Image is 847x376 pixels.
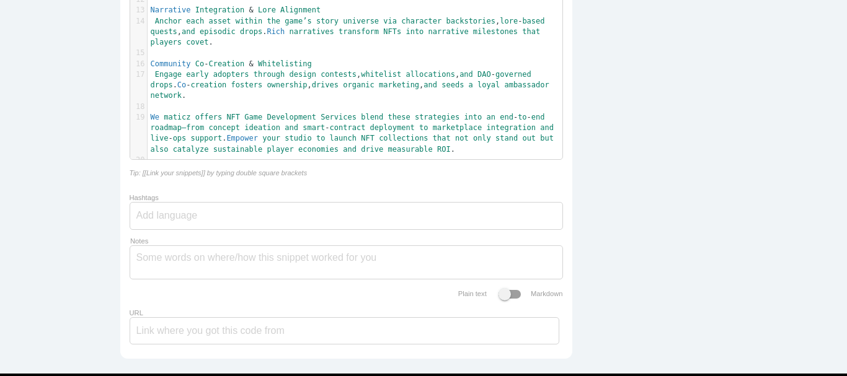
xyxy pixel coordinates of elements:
[130,69,147,80] div: 17
[518,113,526,121] span: to
[226,134,258,142] span: Empower
[522,17,544,25] span: based
[500,113,513,121] span: end
[151,6,191,14] span: Narrative
[130,309,143,317] label: URL
[173,134,187,142] span: ops
[361,70,401,79] span: whitelist
[522,134,536,142] span: out
[177,81,186,89] span: Co
[130,5,147,15] div: 13
[469,81,473,89] span: a
[186,81,190,89] span: -
[522,27,540,36] span: that
[130,16,147,27] div: 14
[458,290,563,297] label: Plain text Markdown
[419,123,428,132] span: to
[244,123,280,132] span: ideation
[151,27,177,36] span: quests
[204,59,208,68] span: -
[500,17,518,25] span: lore
[258,6,276,14] span: Lore
[151,134,169,142] span: live
[477,81,500,89] span: loyal
[186,70,208,79] span: early
[130,59,147,69] div: 16
[151,123,205,132] span: roadmap—from
[285,134,311,142] span: studio
[267,27,285,36] span: Rich
[343,17,379,25] span: universe
[406,70,455,79] span: allocations
[423,81,437,89] span: and
[455,134,469,142] span: not
[130,317,559,344] input: Link where you got this code from
[186,38,208,46] span: covet
[473,27,518,36] span: milestones
[136,203,211,229] input: Add language
[343,81,375,89] span: organic
[527,113,531,121] span: -
[428,27,469,36] span: narrative
[130,169,308,177] i: Tip: [[Link your snippets]] by typing double square brackets
[330,123,366,132] span: contract
[285,123,298,132] span: and
[151,145,169,154] span: also
[208,17,231,25] span: asset
[151,113,559,154] span: . .
[195,6,244,14] span: Integration
[249,59,253,68] span: &
[195,59,204,68] span: Co
[383,27,401,36] span: NFTs
[254,70,285,79] span: through
[130,48,147,58] div: 15
[486,123,535,132] span: integration
[504,81,549,89] span: ambassador
[213,145,262,154] span: sustainable
[518,17,522,25] span: -
[433,134,451,142] span: that
[195,113,222,121] span: offers
[130,155,147,165] div: 20
[173,145,209,154] span: catalyze
[208,123,240,132] span: concept
[495,70,531,79] span: governed
[531,113,545,121] span: end
[383,17,397,25] span: via
[168,134,172,142] span: -
[226,113,240,121] span: NFT
[303,123,325,132] span: smart
[487,113,495,121] span: an
[459,70,473,79] span: and
[321,113,357,121] span: Services
[446,17,495,25] span: backstories
[151,81,173,89] span: drops
[406,27,423,36] span: into
[361,145,383,154] span: drive
[151,70,554,100] span: , , . , , .
[151,38,182,46] span: players
[191,81,227,89] span: creation
[200,27,236,36] span: episodic
[213,70,249,79] span: adopters
[258,59,312,68] span: Whitelisting
[151,17,549,47] span: , , . .
[473,134,491,142] span: only
[267,113,316,121] span: Development
[151,59,191,68] span: Community
[130,237,148,245] label: Notes
[130,112,147,123] div: 19
[441,81,464,89] span: seeds
[433,123,482,132] span: marketplace
[164,113,190,121] span: maticz
[437,145,451,154] span: ROI
[298,145,339,154] span: economies
[208,59,244,68] span: Creation
[231,81,263,89] span: fosters
[249,6,253,14] span: &
[361,113,383,121] span: blend
[290,27,334,36] span: narratives
[262,134,280,142] span: your
[464,113,482,121] span: into
[267,145,293,154] span: player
